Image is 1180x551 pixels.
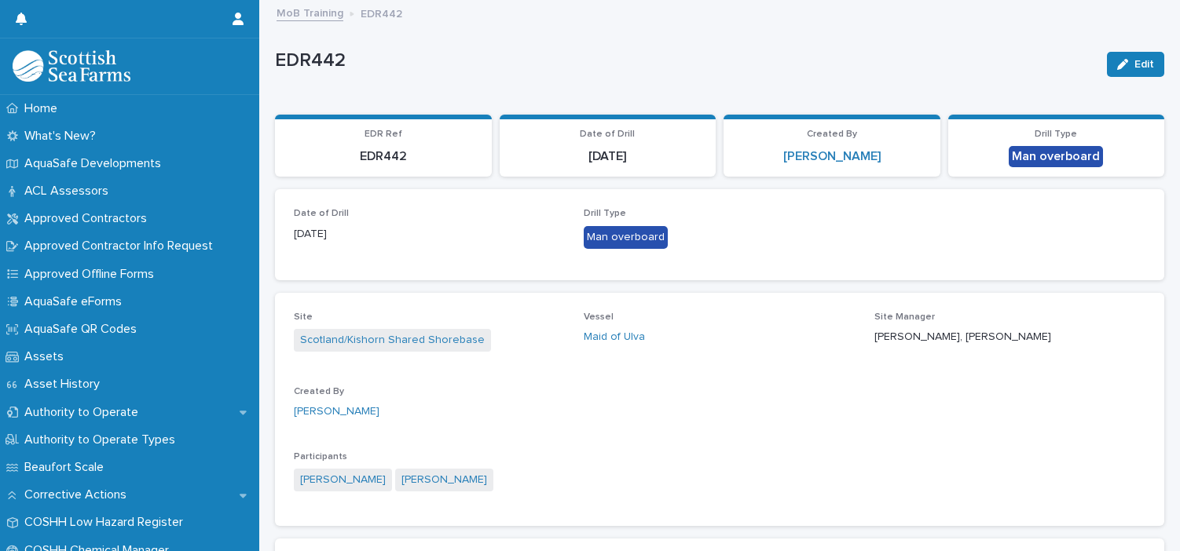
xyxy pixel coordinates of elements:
[807,130,857,139] span: Created By
[294,403,379,420] a: [PERSON_NAME]
[275,49,1094,72] p: EDR442
[584,329,645,345] a: Maid of Ulva
[18,487,139,502] p: Corrective Actions
[18,239,225,254] p: Approved Contractor Info Request
[18,405,151,420] p: Authority to Operate
[18,211,159,226] p: Approved Contractors
[18,184,121,199] p: ACL Assessors
[584,209,626,218] span: Drill Type
[294,226,565,243] p: [DATE]
[18,156,174,171] p: AquaSafe Developments
[18,432,188,447] p: Authority to Operate Types
[18,267,167,282] p: Approved Offline Forms
[294,452,347,462] span: Participants
[1134,59,1154,70] span: Edit
[509,149,707,164] p: [DATE]
[1009,146,1103,167] div: Man overboard
[294,312,313,322] span: Site
[294,387,344,396] span: Created By
[401,472,487,488] a: [PERSON_NAME]
[284,149,482,164] p: EDR442
[365,130,402,139] span: EDR Ref
[1035,130,1077,139] span: Drill Type
[277,3,343,21] a: MoB Training
[18,460,116,475] p: Beaufort Scale
[1107,52,1164,77] button: Edit
[361,4,402,21] p: EDR442
[18,349,76,364] p: Assets
[18,515,196,530] p: COSHH Low Hazard Register
[874,329,1145,345] p: [PERSON_NAME], [PERSON_NAME]
[584,312,614,322] span: Vessel
[584,226,668,249] div: Man overboard
[300,332,485,348] a: Scotland/Kishorn Shared Shorebase
[580,130,635,139] span: Date of Drill
[783,149,881,164] a: [PERSON_NAME]
[294,209,349,218] span: Date of Drill
[18,294,134,309] p: AquaSafe eForms
[18,129,108,144] p: What's New?
[18,322,149,337] p: AquaSafe QR Codes
[18,101,70,116] p: Home
[18,377,112,392] p: Asset History
[13,50,130,82] img: bPIBxiqnSb2ggTQWdOVV
[300,472,386,488] a: [PERSON_NAME]
[874,312,935,322] span: Site Manager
